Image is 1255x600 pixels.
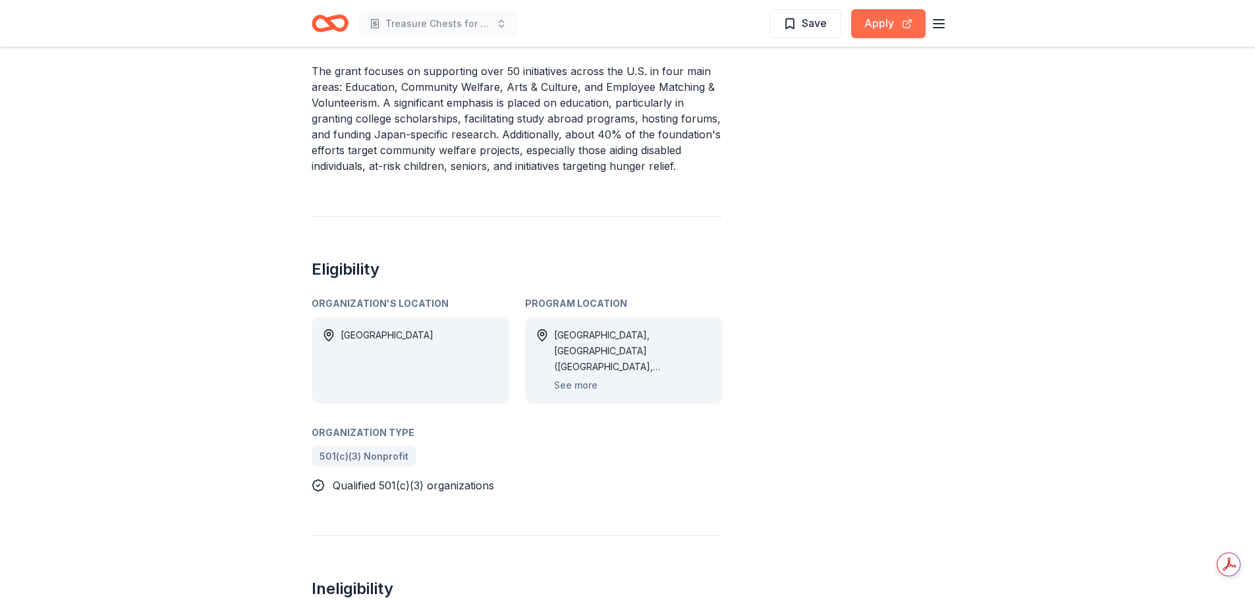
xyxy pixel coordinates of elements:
div: Organization's Location [312,296,509,312]
button: Treasure Chests for Kids and Teens with [MEDICAL_DATA] [359,11,517,37]
button: Apply [851,9,926,38]
span: Save [802,14,827,32]
div: Program Location [525,296,723,312]
span: Qualified 501(c)(3) organizations [333,479,494,492]
button: Save [769,9,841,38]
div: [GEOGRAPHIC_DATA], [GEOGRAPHIC_DATA] ([GEOGRAPHIC_DATA], [GEOGRAPHIC_DATA]), [GEOGRAPHIC_DATA] ([... [554,327,712,375]
h2: Ineligibility [312,578,723,599]
div: Organization Type [312,425,723,441]
h2: Eligibility [312,259,723,280]
button: See more [554,377,598,393]
span: Treasure Chests for Kids and Teens with [MEDICAL_DATA] [385,16,491,32]
p: The grant focuses on supporting over 50 initiatives across the U.S. in four main areas: Education... [312,63,723,174]
div: [GEOGRAPHIC_DATA] [341,327,433,393]
a: 501(c)(3) Nonprofit [312,446,416,467]
span: 501(c)(3) Nonprofit [320,449,408,464]
a: Home [312,8,349,39]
